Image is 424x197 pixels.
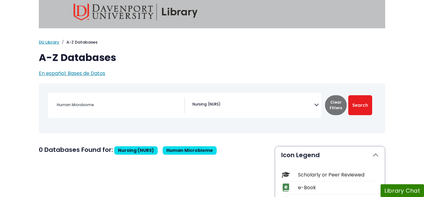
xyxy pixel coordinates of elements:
li: A-Z Databases [59,39,97,45]
input: Search database by title or keyword [53,100,184,109]
button: Icon Legend [275,146,385,164]
textarea: Search [222,103,225,108]
div: e-Book [298,184,379,191]
a: En español: Bases de Datos [39,70,105,77]
span: Human Microbiome [166,147,213,153]
div: Scholarly or Peer Reviewed [298,171,379,179]
nav: Search filters [39,83,385,134]
button: Clear Filters [325,95,347,115]
img: Icon Scholarly or Peer Reviewed [282,171,290,179]
button: Submit for Search Results [348,95,372,115]
img: Davenport University Library [74,3,198,21]
span: Nursing (NURS) [192,101,221,107]
nav: breadcrumb [39,39,385,45]
img: Icon e-Book [282,183,290,192]
li: Nursing (NURS) [190,101,221,107]
a: DU Library [39,39,59,45]
span: 0 Databases Found for: [39,145,113,154]
span: Nursing (NURS) [114,146,158,155]
h1: A-Z Databases [39,52,385,63]
button: Library Chat [381,184,424,197]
